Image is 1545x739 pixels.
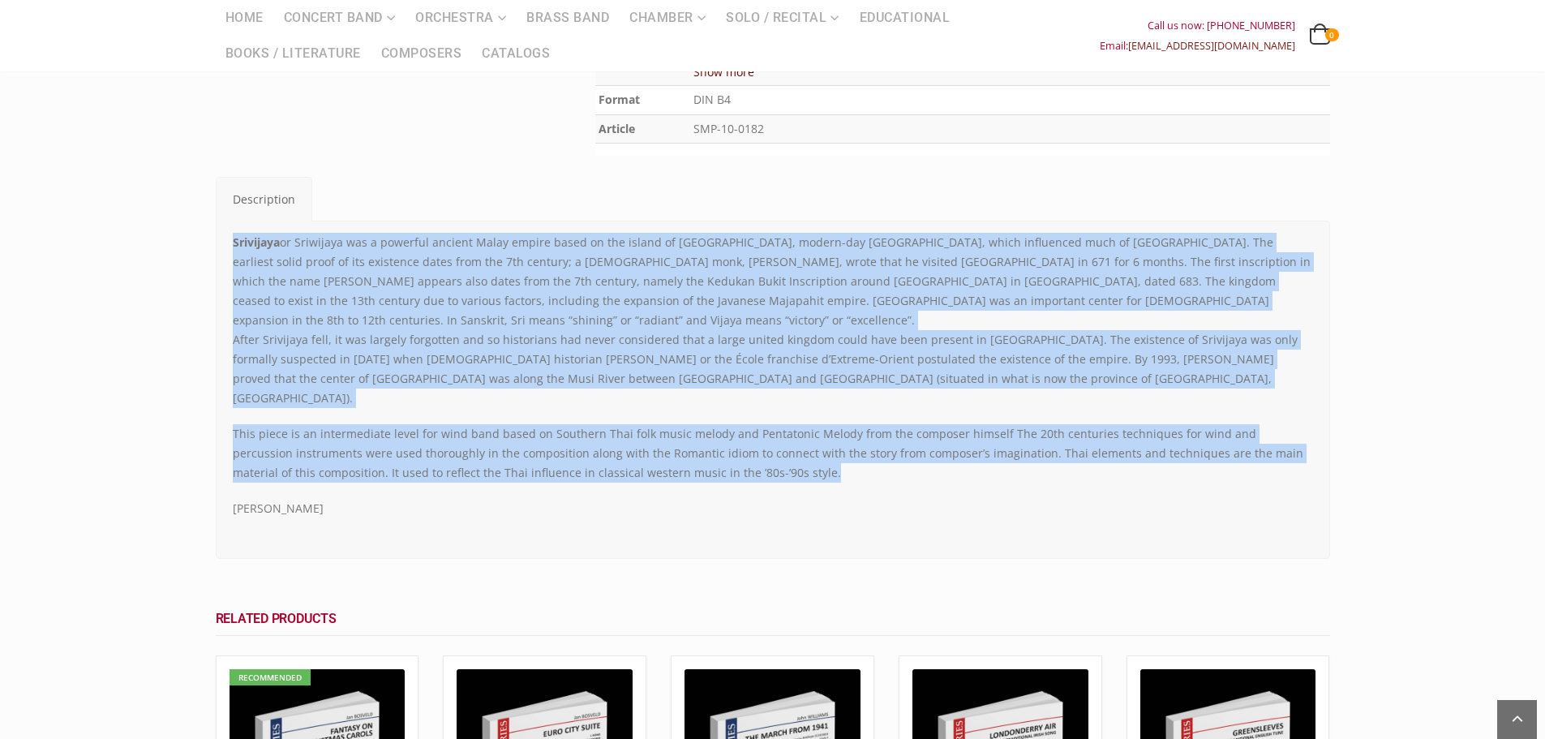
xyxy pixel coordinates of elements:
strong: Srivijaya [233,234,280,250]
div: Email: [1100,36,1295,56]
p: or Sriwijaya was a powerful ancient Malay empire based on the island of [GEOGRAPHIC_DATA], modern... [233,233,1313,408]
b: Article [599,121,635,136]
a: Catalogs [472,36,560,71]
div: Call us now: [PHONE_NUMBER] [1100,15,1295,36]
h2: Related Products [216,603,1330,636]
p: This piece is an intermediate level for wind band based on Southern Thai folk music melody and Pe... [233,424,1313,483]
button: Show more [693,62,754,82]
span: 0 [1325,28,1338,41]
p: [PERSON_NAME] [233,499,1313,518]
a: Description [216,177,312,221]
b: Format [599,92,640,107]
div: Recommended [230,669,311,685]
p: SMP-10-0182 [693,118,1327,140]
p: DIN B4 [693,89,1327,111]
a: Books / Literature [216,36,371,71]
span: Description [233,191,295,207]
a: Composers [371,36,472,71]
a: [EMAIL_ADDRESS][DOMAIN_NAME] [1128,39,1295,53]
